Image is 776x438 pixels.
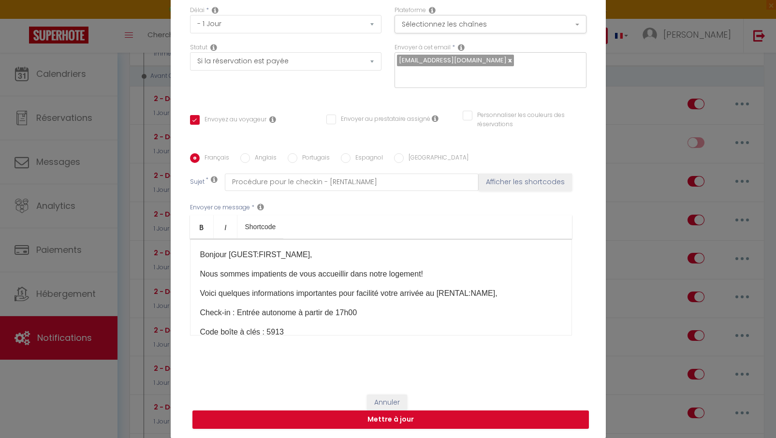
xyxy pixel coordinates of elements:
button: Afficher les shortcodes [479,174,572,191]
p: Bonjour [GUEST:FIRST_NAME], [200,249,562,261]
i: Action Channel [429,6,436,14]
i: Action Time [212,6,219,14]
button: Mettre à jour [192,410,589,429]
i: Message [257,203,264,211]
iframe: Chat [735,394,769,431]
span: [EMAIL_ADDRESS][DOMAIN_NAME] [399,56,507,65]
label: Statut [190,43,207,52]
button: Annuler [367,394,407,411]
i: Envoyer au prestataire si il est assigné [432,115,439,122]
label: Plateforme [395,6,426,15]
i: Booking status [210,44,217,51]
button: Sélectionnez les chaînes [395,15,586,33]
p: Code boîte à clés : 5913 [200,326,562,338]
label: Sujet [190,177,205,188]
p: Nous sommes impatients de vous accueillir dans notre logement! [200,268,562,280]
i: Envoyer au voyageur [269,116,276,123]
label: Anglais [250,153,277,164]
label: Espagnol [351,153,383,164]
label: Délai [190,6,205,15]
label: Envoyez au voyageur [200,115,266,126]
label: Portugais [297,153,330,164]
a: Italic [214,215,237,238]
label: Envoyer ce message [190,203,250,212]
p: Voici quelques informations importantes pour facilité votre arrivée au [RENTAL:NAME], [200,288,562,299]
a: Bold [190,215,214,238]
a: Shortcode [237,215,284,238]
button: Ouvrir le widget de chat LiveChat [8,4,37,33]
label: [GEOGRAPHIC_DATA] [404,153,469,164]
label: Envoyer à cet email [395,43,451,52]
p: Check-in : Entrée autonome à partir de 17h00 [200,307,562,319]
i: Recipient [458,44,465,51]
label: Français [200,153,229,164]
i: Subject [211,175,218,183]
